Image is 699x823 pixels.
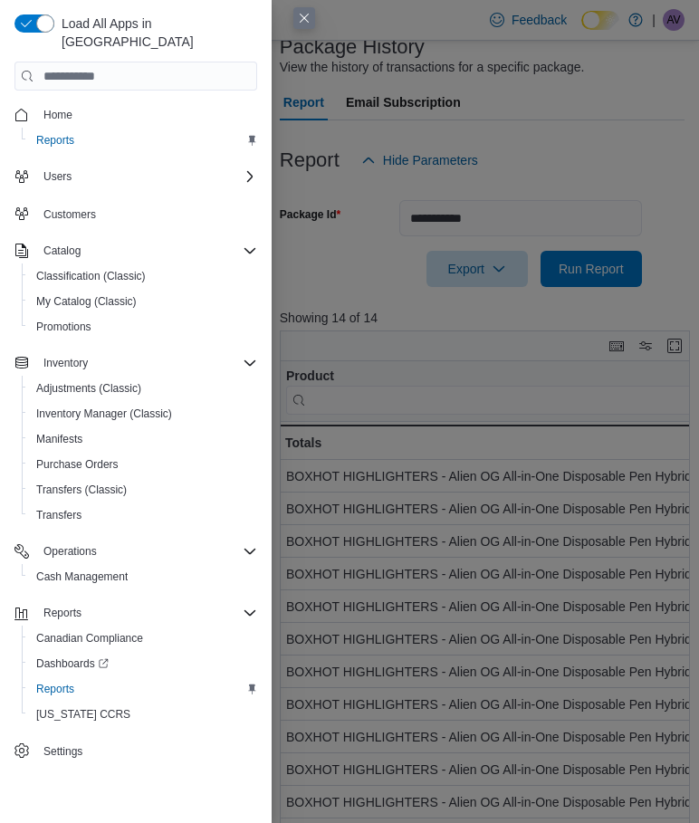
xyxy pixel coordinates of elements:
span: Dashboards [29,653,257,675]
span: Cash Management [29,566,257,588]
span: Purchase Orders [29,454,257,475]
span: Home [43,108,72,122]
span: Customers [43,207,96,222]
button: Reports [7,600,264,626]
nav: Complex example [14,94,257,768]
a: Adjustments (Classic) [29,378,148,399]
a: Home [36,104,80,126]
button: Cash Management [22,564,264,589]
span: Reports [36,682,74,696]
a: Inventory Manager (Classic) [29,403,179,425]
span: Inventory [36,352,257,374]
a: Transfers [29,504,89,526]
span: Transfers [29,504,257,526]
span: Inventory Manager (Classic) [36,407,172,421]
button: Operations [36,541,104,562]
button: Close this dialog [293,7,315,29]
span: Reports [29,129,257,151]
a: Canadian Compliance [29,627,150,649]
a: Promotions [29,316,99,338]
span: Cash Management [36,569,128,584]
a: Manifests [29,428,90,450]
span: Inventory [43,356,88,370]
button: Users [7,164,264,189]
button: Promotions [22,314,264,340]
a: Transfers (Classic) [29,479,134,501]
span: Purchase Orders [36,457,119,472]
span: Operations [36,541,257,562]
span: Settings [36,740,257,762]
button: Reports [22,676,264,702]
span: Classification (Classic) [36,269,146,283]
button: Inventory [7,350,264,376]
a: Customers [36,204,103,225]
a: Reports [29,678,81,700]
span: My Catalog (Classic) [36,294,137,309]
span: Transfers (Classic) [36,483,127,497]
button: Customers [7,200,264,226]
a: Purchase Orders [29,454,126,475]
a: Dashboards [22,651,264,676]
button: Home [7,101,264,128]
span: Reports [36,133,74,148]
button: Users [36,166,79,187]
span: Promotions [36,320,91,334]
button: Operations [7,539,264,564]
span: Transfers (Classic) [29,479,257,501]
button: Reports [36,602,89,624]
button: Purchase Orders [22,452,264,477]
span: Users [36,166,257,187]
span: Users [43,169,72,184]
button: My Catalog (Classic) [22,289,264,314]
span: [US_STATE] CCRS [36,707,130,722]
button: [US_STATE] CCRS [22,702,264,727]
span: Canadian Compliance [36,631,143,646]
span: My Catalog (Classic) [29,291,257,312]
a: Cash Management [29,566,135,588]
span: Home [36,103,257,126]
a: Reports [29,129,81,151]
button: Transfers (Classic) [22,477,264,502]
span: Washington CCRS [29,703,257,725]
span: Settings [43,744,82,759]
button: Reports [22,128,264,153]
span: Canadian Compliance [29,627,257,649]
span: Transfers [36,508,81,522]
button: Classification (Classic) [22,263,264,289]
span: Adjustments (Classic) [36,381,141,396]
span: Catalog [36,240,257,262]
span: Load All Apps in [GEOGRAPHIC_DATA] [54,14,257,51]
span: Promotions [29,316,257,338]
a: Settings [36,741,90,762]
button: Catalog [36,240,88,262]
span: Adjustments (Classic) [29,378,257,399]
span: Classification (Classic) [29,265,257,287]
span: Catalog [43,244,81,258]
button: Inventory Manager (Classic) [22,401,264,426]
span: Manifests [29,428,257,450]
span: Reports [36,602,257,624]
button: Manifests [22,426,264,452]
button: Transfers [22,502,264,528]
a: Classification (Classic) [29,265,153,287]
a: [US_STATE] CCRS [29,703,138,725]
span: Reports [43,606,81,620]
button: Catalog [7,238,264,263]
span: Manifests [36,432,82,446]
span: Inventory Manager (Classic) [29,403,257,425]
button: Canadian Compliance [22,626,264,651]
span: Customers [36,202,257,225]
a: Dashboards [29,653,116,675]
button: Adjustments (Classic) [22,376,264,401]
span: Reports [29,678,257,700]
a: My Catalog (Classic) [29,291,144,312]
button: Settings [7,738,264,764]
span: Dashboards [36,656,109,671]
span: Operations [43,544,97,559]
button: Inventory [36,352,95,374]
